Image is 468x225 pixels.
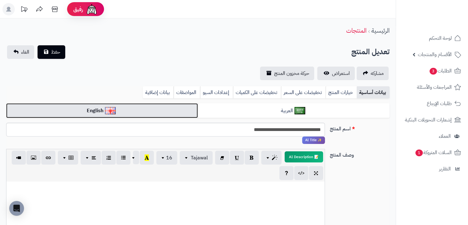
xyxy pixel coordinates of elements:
a: الرئيسية [371,26,390,35]
span: مشاركه [371,70,384,77]
img: العربية [294,107,305,114]
a: English [6,103,198,118]
a: تخفيضات على السعر [281,86,326,99]
span: الأقسام والمنتجات [418,50,452,59]
span: 16 [166,154,172,162]
a: طلبات الإرجاع [400,96,464,111]
span: الغاء [21,48,29,56]
a: استعراض [317,67,355,80]
a: العملاء [400,129,464,144]
span: المراجعات والأسئلة [417,83,452,92]
a: خيارات المنتج [326,86,357,99]
span: العملاء [439,132,451,141]
a: حركة مخزون المنتج [260,67,314,80]
img: logo-2.png [426,14,462,27]
button: Tajawal [180,151,213,165]
a: إعدادات السيو [200,86,233,99]
span: استعراض [332,70,350,77]
a: العربية [198,103,390,118]
a: تحديثات المنصة [16,3,32,17]
button: 16 [156,151,177,165]
span: التقارير [439,165,451,173]
a: المواصفات [174,86,200,99]
span: حركة مخزون المنتج [274,70,309,77]
span: الطلبات [429,67,452,75]
div: Open Intercom Messenger [9,201,24,216]
span: السلات المتروكة [415,148,452,157]
span: 3 [430,68,437,75]
a: تخفيضات على الكميات [233,86,281,99]
a: السلات المتروكة1 [400,145,464,160]
label: اسم المنتج [327,123,392,133]
a: بيانات أساسية [357,86,390,99]
a: المنتجات [346,26,366,35]
span: رفيق [73,6,83,13]
span: إشعارات التحويلات البنكية [405,116,452,124]
span: 1 [415,149,423,157]
span: Tajawal [191,154,208,162]
span: طلبات الإرجاع [427,99,452,108]
a: المراجعات والأسئلة [400,80,464,95]
span: لوحة التحكم [429,34,452,43]
h2: تعديل المنتج [351,46,390,58]
img: English [105,107,116,114]
span: حفظ [51,48,60,56]
a: بيانات إضافية [143,86,174,99]
button: حفظ [38,45,65,59]
img: ai-face.png [86,3,98,15]
a: الغاء [7,45,34,59]
button: 📝 AI Description [285,151,323,162]
label: وصف المنتج [327,149,392,159]
span: انقر لاستخدام رفيقك الذكي [302,137,325,144]
a: الطلبات3 [400,63,464,78]
a: إشعارات التحويلات البنكية [400,112,464,127]
a: التقارير [400,162,464,176]
a: مشاركه [357,67,389,80]
a: لوحة التحكم [400,31,464,46]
